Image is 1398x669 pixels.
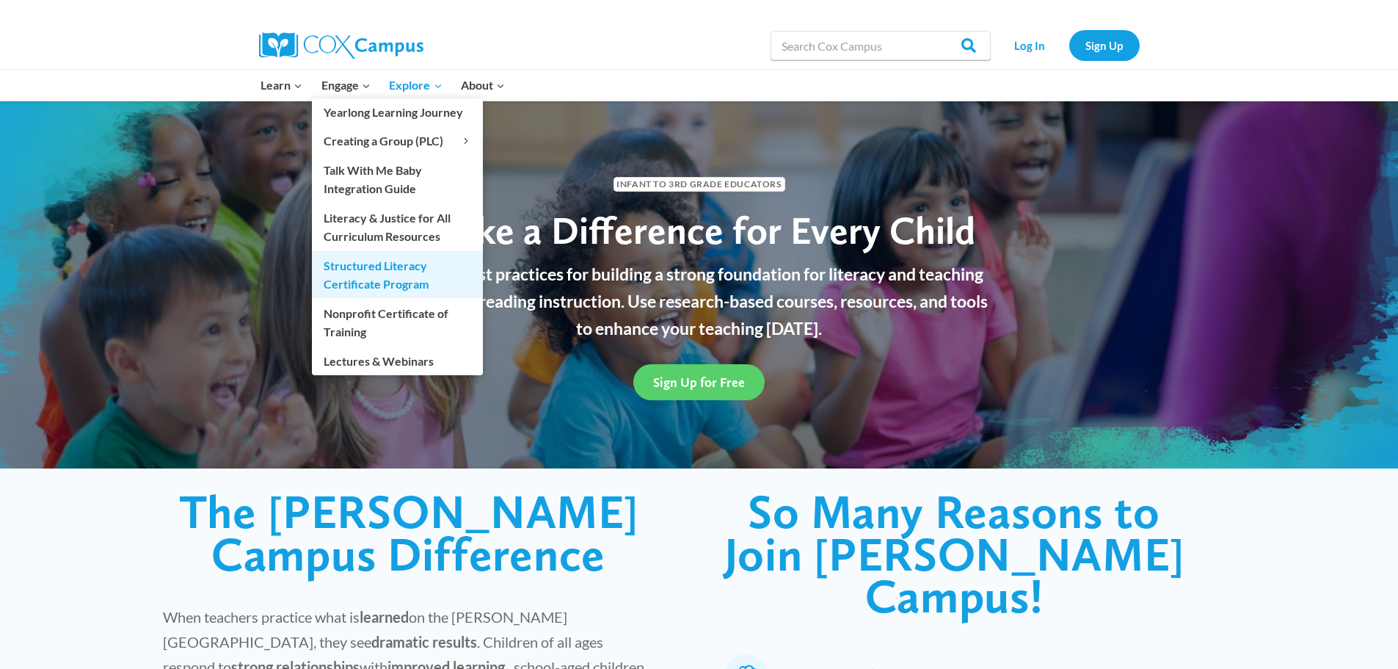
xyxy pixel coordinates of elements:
[312,251,483,298] a: Structured Literacy Certificate Program
[312,127,483,155] button: Child menu of Creating a Group (PLC)
[360,608,409,626] strong: learned
[179,483,638,582] span: The [PERSON_NAME] Campus Difference
[998,30,1062,60] a: Log In
[252,70,514,101] nav: Primary Navigation
[771,31,991,60] input: Search Cox Campus
[252,70,313,101] button: Child menu of Learn
[312,203,483,250] a: Literacy & Justice for All Curriculum Resources
[312,70,380,101] button: Child menu of Engage
[312,98,483,126] a: Yearlong Learning Journey
[1069,30,1140,60] a: Sign Up
[653,375,745,390] span: Sign Up for Free
[724,483,1184,624] span: So Many Reasons to Join [PERSON_NAME] Campus!
[312,299,483,346] a: Nonprofit Certificate of Training
[633,364,765,400] a: Sign Up for Free
[371,633,477,651] strong: dramatic results
[614,177,785,191] span: Infant to 3rd Grade Educators
[312,347,483,375] a: Lectures & Webinars
[259,32,423,59] img: Cox Campus
[998,30,1140,60] nav: Secondary Navigation
[402,261,997,341] p: Learn best practices for building a strong foundation for literacy and teaching effective reading...
[451,70,514,101] button: Child menu of About
[423,207,975,253] span: Make a Difference for Every Child
[380,70,452,101] button: Child menu of Explore
[312,156,483,203] a: Talk With Me Baby Integration Guide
